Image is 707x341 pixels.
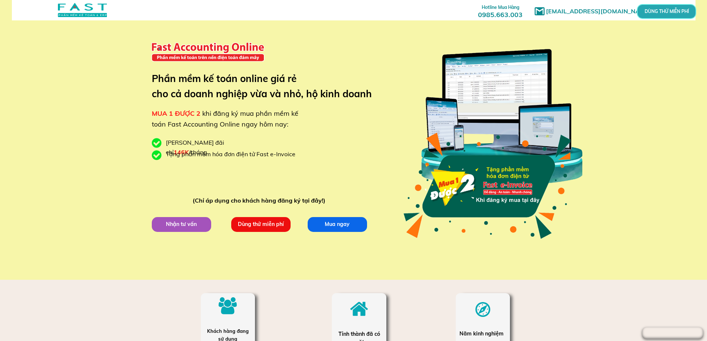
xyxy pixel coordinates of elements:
span: MUA 1 ĐƯỢC 2 [152,109,200,118]
div: (Chỉ áp dụng cho khách hàng đăng ký tại đây!) [193,196,329,206]
p: DÙNG THỬ MIỄN PHÍ [657,9,676,13]
span: Hotline Mua Hàng [482,4,519,10]
div: [PERSON_NAME] đãi chỉ /tháng [166,138,262,157]
span: khi đăng ký mua phần mềm kế toán Fast Accounting Online ngay hôm nay: [152,109,298,128]
span: 146K [174,148,189,156]
div: Tặng phần mềm hóa đơn điện tử Fast e-Invoice [166,150,301,159]
p: Mua ngay [307,217,367,232]
h3: 0985.663.003 [470,3,531,19]
h1: [EMAIL_ADDRESS][DOMAIN_NAME] [546,7,655,16]
p: Dùng thử miễn phí [231,217,290,232]
h3: Phần mềm kế toán online giá rẻ cho cả doanh nghiệp vừa và nhỏ, hộ kinh doanh [152,71,383,102]
div: Năm kinh nghiệm [459,329,506,338]
p: Nhận tư vấn [151,217,211,232]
